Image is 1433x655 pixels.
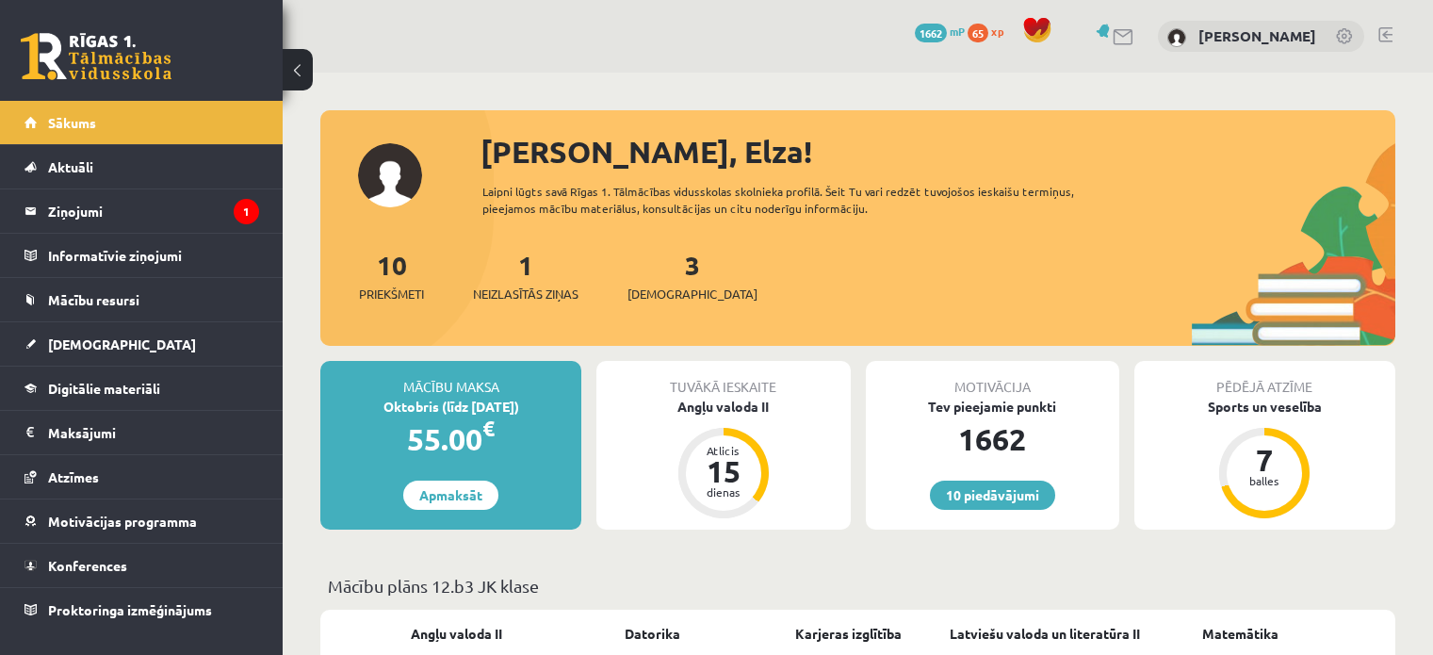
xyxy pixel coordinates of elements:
div: [PERSON_NAME], Elza! [480,129,1395,174]
span: Mācību resursi [48,291,139,308]
a: Latviešu valoda un literatūra II [950,624,1140,644]
div: Atlicis [695,445,752,456]
a: Aktuāli [24,145,259,188]
a: Apmaksāt [403,481,498,510]
span: 65 [968,24,988,42]
span: Neizlasītās ziņas [473,285,578,303]
span: [DEMOGRAPHIC_DATA] [48,336,196,352]
a: Angļu valoda II [411,624,502,644]
a: Proktoringa izmēģinājums [24,588,259,631]
a: 10Priekšmeti [359,248,424,303]
a: Sākums [24,101,259,144]
a: Mācību resursi [24,278,259,321]
span: Atzīmes [48,468,99,485]
a: [DEMOGRAPHIC_DATA] [24,322,259,366]
div: Sports un veselība [1134,397,1395,417]
span: xp [991,24,1003,39]
div: 1662 [866,417,1119,462]
a: Datorika [625,624,680,644]
div: 7 [1236,445,1293,475]
span: Priekšmeti [359,285,424,303]
legend: Ziņojumi [48,189,259,233]
a: Maksājumi [24,411,259,454]
div: Laipni lūgts savā Rīgas 1. Tālmācības vidusskolas skolnieka profilā. Šeit Tu vari redzēt tuvojošo... [482,183,1128,217]
span: Digitālie materiāli [48,380,160,397]
a: Digitālie materiāli [24,367,259,410]
a: 10 piedāvājumi [930,481,1055,510]
a: Ziņojumi1 [24,189,259,233]
span: 1662 [915,24,947,42]
a: 1662 mP [915,24,965,39]
span: Proktoringa izmēģinājums [48,601,212,618]
a: Motivācijas programma [24,499,259,543]
div: Tev pieejamie punkti [866,397,1119,417]
div: Motivācija [866,361,1119,397]
span: € [482,415,495,442]
a: 65 xp [968,24,1013,39]
a: 1Neizlasītās ziņas [473,248,578,303]
div: 15 [695,456,752,486]
div: Oktobris (līdz [DATE]) [320,397,581,417]
p: Mācību plāns 12.b3 JK klase [328,573,1388,598]
div: Pēdējā atzīme [1134,361,1395,397]
a: Rīgas 1. Tālmācības vidusskola [21,33,171,80]
div: Tuvākā ieskaite [596,361,850,397]
legend: Informatīvie ziņojumi [48,234,259,277]
span: Konferences [48,557,127,574]
div: 55.00 [320,417,581,462]
div: Angļu valoda II [596,397,850,417]
span: Aktuāli [48,158,93,175]
span: Sākums [48,114,96,131]
span: mP [950,24,965,39]
div: dienas [695,486,752,498]
a: Konferences [24,544,259,587]
a: Matemātika [1202,624,1278,644]
div: balles [1236,475,1293,486]
a: [PERSON_NAME] [1198,26,1316,45]
i: 1 [234,199,259,224]
a: Angļu valoda II Atlicis 15 dienas [596,397,850,521]
a: Atzīmes [24,455,259,499]
img: Elza Veinberga [1167,28,1186,47]
div: Mācību maksa [320,361,581,397]
legend: Maksājumi [48,411,259,454]
a: Informatīvie ziņojumi [24,234,259,277]
span: [DEMOGRAPHIC_DATA] [627,285,757,303]
a: Karjeras izglītība [795,624,902,644]
a: 3[DEMOGRAPHIC_DATA] [627,248,757,303]
span: Motivācijas programma [48,513,197,530]
a: Sports un veselība 7 balles [1134,397,1395,521]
